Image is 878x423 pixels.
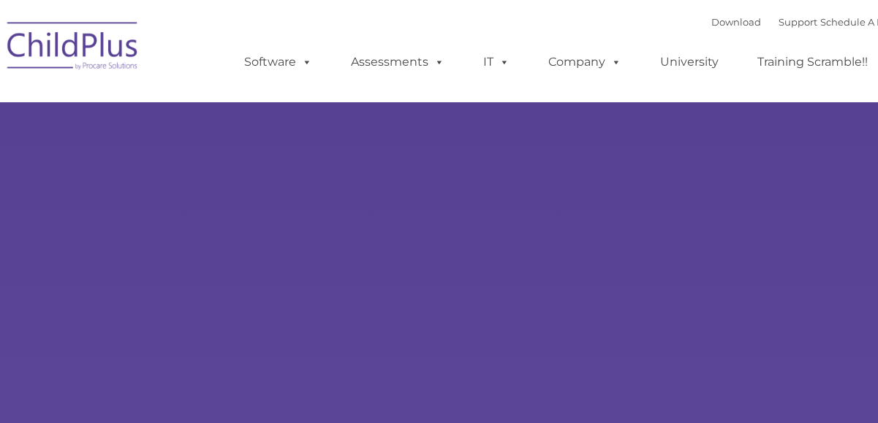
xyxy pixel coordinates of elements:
[534,47,636,77] a: Company
[230,47,327,77] a: Software
[779,16,817,28] a: Support
[711,16,761,28] a: Download
[469,47,524,77] a: IT
[646,47,733,77] a: University
[336,47,459,77] a: Assessments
